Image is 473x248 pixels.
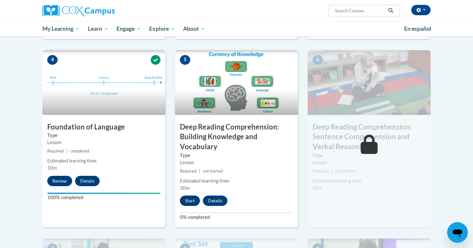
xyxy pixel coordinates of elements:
[180,214,293,221] label: 0% completed
[47,176,72,186] button: Review
[180,185,190,191] span: 30m
[33,21,440,36] div: Main menu
[404,25,431,32] span: En español
[175,122,298,152] h3: Deep Reading Comprehension: Building Knowledge and Vocabulary
[180,169,196,174] span: Required
[47,194,160,201] label: 100% completed
[70,149,89,153] span: completed
[47,55,58,65] span: 4
[47,139,160,146] div: Lesson
[42,5,165,17] a: Cox Campus
[335,169,355,174] span: not started
[308,122,431,152] h3: Deep Reading Comprehension: Sentence Comprehension and Verbal Reasoning
[332,169,333,174] span: |
[334,7,386,15] input: Search Courses
[180,159,293,166] div: Lesson
[180,152,293,159] label: Type
[66,149,68,153] span: |
[47,193,160,194] div: Your progress
[84,21,113,36] a: Learn
[203,169,223,174] span: not started
[38,21,84,36] a: My Learning
[308,50,431,115] img: Course Image
[447,222,468,243] iframe: Button to launch messaging window
[112,21,145,36] a: Engage
[75,176,100,186] button: Details
[42,122,165,132] h3: Foundation of Language
[47,157,160,164] div: Estimated learning time:
[180,55,190,65] span: 5
[400,22,435,36] a: En español
[47,132,160,139] label: Type
[42,5,115,17] img: Cox Campus
[179,21,210,36] a: About
[411,5,431,15] button: Account Settings
[199,169,200,174] span: |
[313,55,323,65] span: 6
[386,7,396,15] button: Search
[313,169,329,174] span: Required
[116,25,141,33] span: Engage
[149,25,175,33] span: Explore
[313,185,322,191] span: 30m
[313,159,426,166] div: Lesson
[42,50,165,115] img: Course Image
[180,196,200,206] button: Start
[183,25,205,33] span: About
[175,50,298,115] img: Course Image
[47,165,57,171] span: 10m
[88,25,108,33] span: Learn
[313,152,426,159] label: Type
[180,177,293,185] div: Estimated learning time:
[145,21,179,36] a: Explore
[47,149,64,153] span: Required
[313,177,426,185] div: Estimated learning time:
[203,196,227,206] button: Details
[42,25,80,33] span: My Learning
